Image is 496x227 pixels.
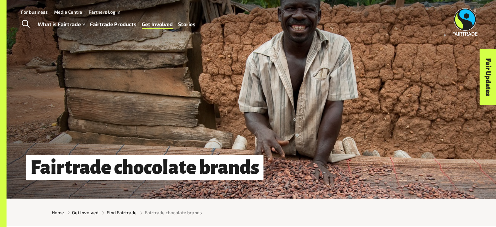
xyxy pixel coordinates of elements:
a: What is Fairtrade [38,20,85,29]
a: Find Fairtrade [107,209,137,216]
h1: Fairtrade chocolate brands [26,155,263,180]
a: Media Centre [54,9,82,15]
a: Partners Log In [89,9,120,15]
span: Fairtrade chocolate brands [145,209,202,216]
a: Get Involved [142,20,173,29]
a: Stories [178,20,196,29]
a: For business [21,9,48,15]
img: Fairtrade Australia New Zealand logo [453,8,478,36]
a: Home [52,209,64,216]
a: Fairtrade Products [90,20,137,29]
a: Get Involved [72,209,98,216]
a: Toggle Search [18,16,34,32]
